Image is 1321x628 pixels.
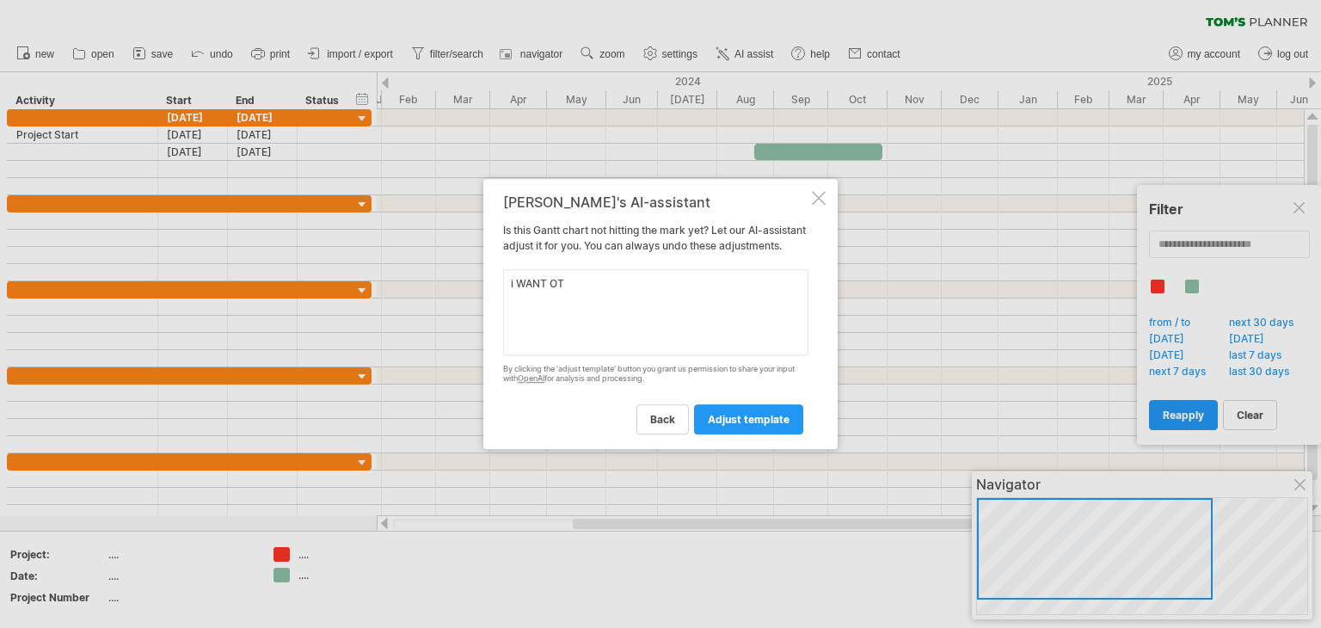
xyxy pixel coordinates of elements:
a: OpenAI [518,373,544,383]
div: [PERSON_NAME]'s AI-assistant [503,194,808,210]
div: By clicking the 'adjust template' button you grant us permission to share your input with for ana... [503,365,808,384]
span: back [650,413,675,426]
a: adjust template [694,404,803,434]
div: Is this Gantt chart not hitting the mark yet? Let our AI-assistant adjust it for you. You can alw... [503,194,808,434]
a: back [636,404,689,434]
span: adjust template [708,413,790,426]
